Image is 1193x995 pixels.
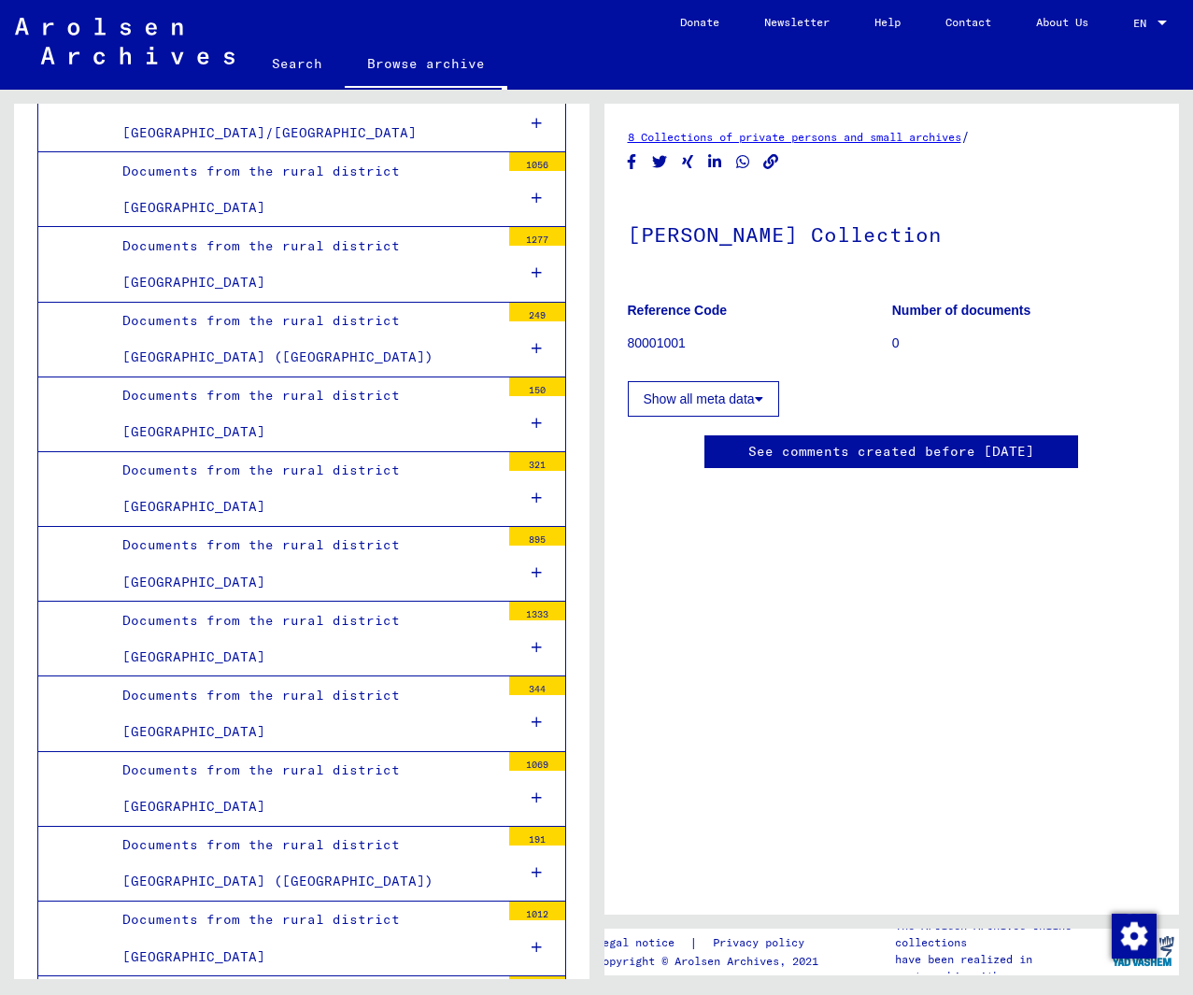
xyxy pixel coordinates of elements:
[895,917,1107,951] p: The Arolsen Archives online collections
[628,334,891,353] p: 80001001
[748,442,1034,462] a: See comments created before [DATE]
[509,827,565,846] div: 191
[705,150,725,174] button: Share on LinkedIn
[678,150,698,174] button: Share on Xing
[733,150,753,174] button: Share on WhatsApp
[249,41,345,86] a: Search
[108,452,500,525] div: Documents from the rural district [GEOGRAPHIC_DATA]
[108,153,500,226] div: Documents from the rural district [GEOGRAPHIC_DATA]
[1133,17,1154,30] span: EN
[15,18,234,64] img: Arolsen_neg.svg
[628,192,1157,274] h1: [PERSON_NAME] Collection
[1111,913,1156,958] div: Change consent
[509,602,565,620] div: 1333
[108,527,500,600] div: Documents from the rural district [GEOGRAPHIC_DATA]
[509,152,565,171] div: 1056
[1108,928,1178,974] img: yv_logo.png
[345,41,507,90] a: Browse archive
[108,303,500,376] div: Documents from the rural district [GEOGRAPHIC_DATA] ([GEOGRAPHIC_DATA])
[596,953,827,970] p: Copyright © Arolsen Archives, 2021
[108,752,500,825] div: Documents from the rural district [GEOGRAPHIC_DATA]
[698,933,827,953] a: Privacy policy
[509,377,565,396] div: 150
[108,78,500,150] div: Documents from the rural district [GEOGRAPHIC_DATA]/[GEOGRAPHIC_DATA]
[628,303,728,318] b: Reference Code
[509,676,565,695] div: 344
[509,752,565,771] div: 1069
[596,933,689,953] a: Legal notice
[628,130,961,144] a: 8 Collections of private persons and small archives
[108,603,500,675] div: Documents from the rural district [GEOGRAPHIC_DATA]
[509,976,565,995] div: 1805
[509,452,565,471] div: 321
[596,933,827,953] div: |
[108,228,500,301] div: Documents from the rural district [GEOGRAPHIC_DATA]
[628,381,779,417] button: Show all meta data
[1112,914,1157,959] img: Change consent
[108,827,500,900] div: Documents from the rural district [GEOGRAPHIC_DATA] ([GEOGRAPHIC_DATA])
[108,377,500,450] div: Documents from the rural district [GEOGRAPHIC_DATA]
[961,128,970,145] span: /
[509,303,565,321] div: 249
[622,150,642,174] button: Share on Facebook
[895,951,1107,985] p: have been realized in partnership with
[509,527,565,546] div: 895
[108,677,500,750] div: Documents from the rural district [GEOGRAPHIC_DATA]
[892,303,1031,318] b: Number of documents
[509,227,565,246] div: 1277
[509,902,565,920] div: 1012
[892,334,1156,353] p: 0
[650,150,670,174] button: Share on Twitter
[108,902,500,974] div: Documents from the rural district [GEOGRAPHIC_DATA]
[761,150,781,174] button: Copy link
